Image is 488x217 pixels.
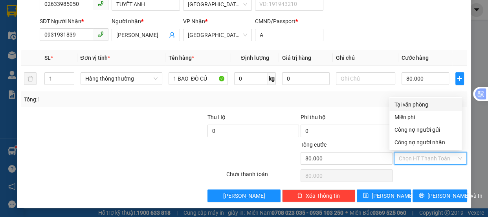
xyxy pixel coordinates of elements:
button: plus [455,72,464,85]
div: CMND/Passport [255,17,324,26]
button: deleteXóa Thông tin [282,189,355,202]
div: Phí thu hộ [301,113,392,125]
th: Ghi chú [333,50,398,66]
span: Tên hàng [169,55,194,61]
span: Gửi: [7,7,19,15]
div: YẾN [7,24,86,34]
span: [PERSON_NAME] [372,191,414,200]
div: Người nhận [112,17,180,26]
button: [PERSON_NAME] [207,189,281,202]
span: Cước hàng [402,55,429,61]
span: Đơn vị tính [81,55,110,61]
span: Tuy Hòa [188,29,247,41]
span: Hàng thông thường [85,73,158,85]
span: [PERSON_NAME] [223,191,265,200]
input: VD: Bàn, Ghế [169,72,228,85]
div: Công nợ người nhận [394,138,457,147]
span: Xóa Thông tin [306,191,340,200]
span: plus [456,75,464,82]
span: Tổng cước [301,142,327,148]
div: 0394929742 [92,34,172,45]
span: phone [97,0,104,7]
span: user-add [169,32,175,38]
div: SĐT Người Nhận [40,17,108,26]
div: A [92,45,172,54]
div: [GEOGRAPHIC_DATA] [92,7,172,24]
button: printer[PERSON_NAME] và In [413,189,467,202]
input: 0 [282,72,330,85]
div: Tổng: 1 [24,95,189,104]
span: Nhận: [92,7,111,15]
div: Công nợ người gửi [394,125,457,134]
div: [GEOGRAPHIC_DATA] [7,7,86,24]
span: printer [419,193,424,199]
span: save [363,193,369,199]
span: kg [268,72,276,85]
span: delete [297,193,303,199]
div: Chưa thanh toán [226,170,300,184]
span: SL [44,55,51,61]
div: Tại văn phòng [394,100,457,109]
span: phone [97,31,104,37]
span: VP Nhận [183,18,205,24]
div: Cước gửi hàng sẽ được ghi vào công nợ của người gửi [389,123,462,136]
span: Định lượng [241,55,269,61]
button: save[PERSON_NAME] [357,189,411,202]
button: delete [24,72,37,85]
input: Ghi Chú [336,72,395,85]
span: Thu Hộ [207,114,226,120]
div: Miễn phí [394,113,457,121]
div: Cước gửi hàng sẽ được ghi vào công nợ của người nhận [389,136,462,149]
span: Giá trị hàng [282,55,311,61]
span: [PERSON_NAME] và In [427,191,482,200]
div: LƯỢNG [92,24,172,34]
div: 0819637783 [7,34,86,45]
